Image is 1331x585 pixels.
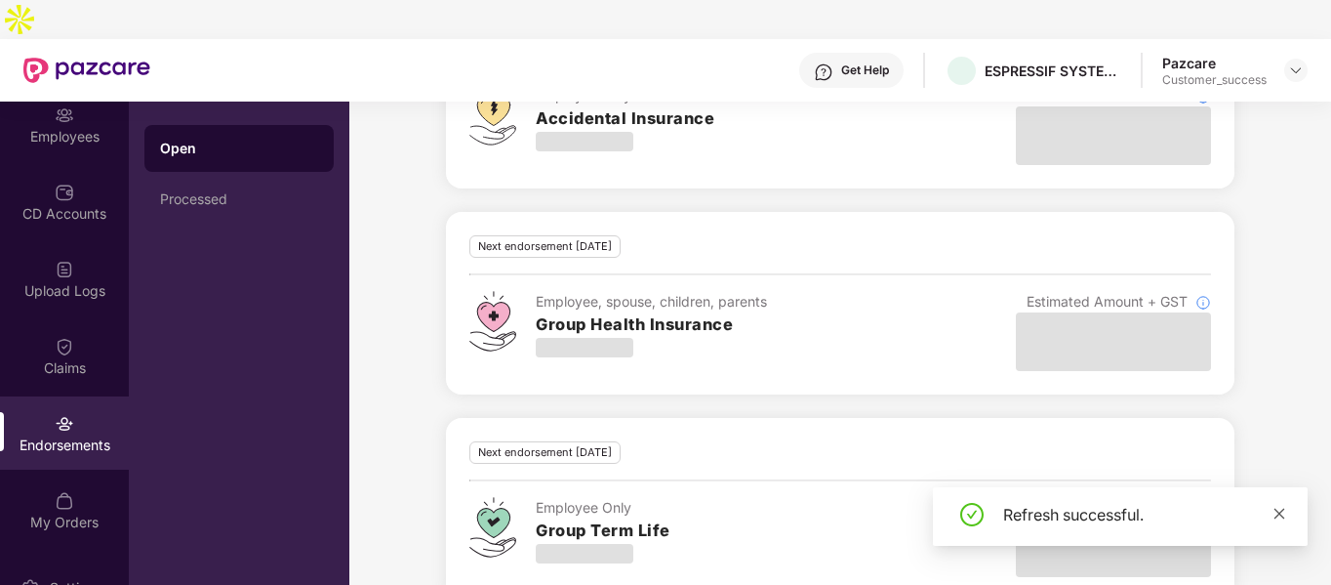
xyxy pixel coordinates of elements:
span: close [1272,507,1286,521]
img: svg+xml;base64,PHN2ZyBpZD0iTXlfT3JkZXJzIiBkYXRhLW5hbWU9Ik15IE9yZGVycyIgeG1sbnM9Imh0dHA6Ly93d3cudz... [55,491,74,511]
div: Processed [160,191,318,207]
img: svg+xml;base64,PHN2ZyB4bWxucz0iaHR0cDovL3d3dy53My5vcmcvMjAwMC9zdmciIHdpZHRoPSI0OS4zMjEiIGhlaWdodD... [469,85,516,146]
div: Refresh successful. [1003,503,1284,526]
div: Next endorsement [DATE] [469,235,621,258]
h3: Accidental Insurance [536,106,714,132]
img: svg+xml;base64,PHN2ZyBpZD0iSGVscC0zMngzMiIgeG1sbnM9Imh0dHA6Ly93d3cudzMub3JnLzIwMDAvc3ZnIiB3aWR0aD... [814,63,833,82]
div: ESPRESSIF SYSTEMS ([GEOGRAPHIC_DATA]) PRIVATE LIMITED [985,62,1121,80]
div: Customer_success [1162,72,1267,88]
img: svg+xml;base64,PHN2ZyBpZD0iVXBsb2FkX0xvZ3MiIGRhdGEtbmFtZT0iVXBsb2FkIExvZ3MiIHhtbG5zPSJodHRwOi8vd3... [55,260,74,279]
span: check-circle [960,503,984,526]
img: svg+xml;base64,PHN2ZyBpZD0iSW5mb18tXzMyeDMyIiBkYXRhLW5hbWU9IkluZm8gLSAzMngzMiIgeG1sbnM9Imh0dHA6Ly... [1195,295,1211,311]
h3: Group Term Life [536,519,670,544]
img: svg+xml;base64,PHN2ZyBpZD0iQ0RfQWNjb3VudHMiIGRhdGEtbmFtZT0iQ0QgQWNjb3VudHMiIHhtbG5zPSJodHRwOi8vd3... [55,183,74,202]
div: Next endorsement [DATE] [469,441,621,464]
div: Open [160,139,318,158]
img: svg+xml;base64,PHN2ZyBpZD0iRW1wbG95ZWVzIiB4bWxucz0iaHR0cDovL3d3dy53My5vcmcvMjAwMC9zdmciIHdpZHRoPS... [55,105,74,125]
h3: Group Health Insurance [536,313,767,338]
div: Get Help [841,63,889,78]
div: Employee Only [536,497,670,519]
div: Estimated Amount + GST [1016,291,1211,313]
div: Employee, spouse, children, parents [536,291,767,313]
img: svg+xml;base64,PHN2ZyB4bWxucz0iaHR0cDovL3d3dy53My5vcmcvMjAwMC9zdmciIHdpZHRoPSI0Ny43MTQiIGhlaWdodD... [469,291,516,352]
img: svg+xml;base64,PHN2ZyBpZD0iRW5kb3JzZW1lbnRzIiB4bWxucz0iaHR0cDovL3d3dy53My5vcmcvMjAwMC9zdmciIHdpZH... [55,414,74,434]
img: svg+xml;base64,PHN2ZyB4bWxucz0iaHR0cDovL3d3dy53My5vcmcvMjAwMC9zdmciIHdpZHRoPSI0Ny43MTQiIGhlaWdodD... [469,497,516,558]
img: svg+xml;base64,PHN2ZyBpZD0iQ2xhaW0iIHhtbG5zPSJodHRwOi8vd3d3LnczLm9yZy8yMDAwL3N2ZyIgd2lkdGg9IjIwIi... [55,337,74,356]
img: New Pazcare Logo [23,58,150,83]
img: svg+xml;base64,PHN2ZyBpZD0iRHJvcGRvd24tMzJ4MzIiIHhtbG5zPSJodHRwOi8vd3d3LnczLm9yZy8yMDAwL3N2ZyIgd2... [1288,63,1304,78]
div: Pazcare [1162,54,1267,72]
